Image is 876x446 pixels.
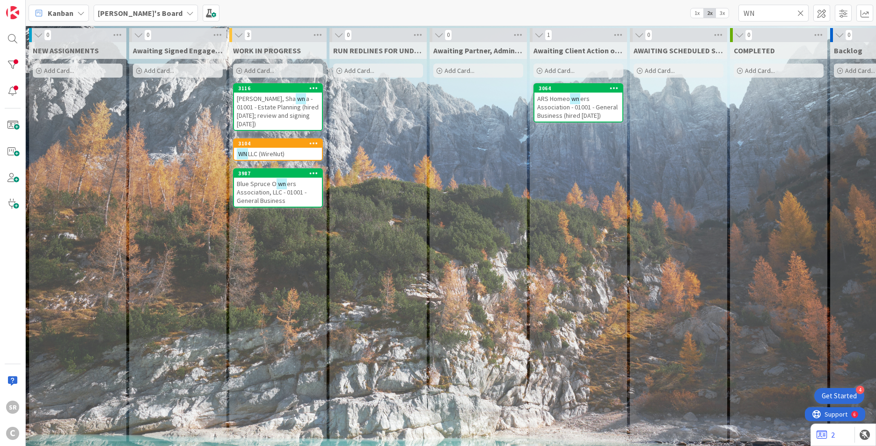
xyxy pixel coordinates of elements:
[6,427,19,440] div: C
[834,46,862,55] span: Backlog
[244,66,274,75] span: Add Card...
[445,29,452,41] span: 0
[814,388,864,404] div: Open Get Started checklist, remaining modules: 4
[445,66,474,75] span: Add Card...
[233,138,323,161] a: 3104WNLLC (WireNut)
[534,84,622,93] div: 3064
[244,29,252,41] span: 3
[233,83,323,131] a: 3116[PERSON_NAME], Shawna - 01001 - Estate Planning (hired [DATE]; review and signing [DATE])
[133,46,223,55] span: Awaiting Signed Engagement Letter
[537,94,570,103] span: ARS Homeo
[691,8,703,18] span: 1x
[533,83,623,122] a: 3064ARS Homeowners Association - 01001 - General Business (hired [DATE])
[545,66,575,75] span: Add Card...
[237,180,277,188] span: Blue Spruce O
[233,46,301,55] span: WORK IN PROGRESS
[817,429,835,440] a: 2
[534,84,622,122] div: 3064ARS Homeowners Association - 01001 - General Business (hired [DATE])
[237,94,296,103] span: [PERSON_NAME], Sha
[333,46,423,55] span: RUN REDLINES FOR UNDERSTANDING
[98,8,182,18] b: [PERSON_NAME]'s Board
[645,29,652,41] span: 0
[233,168,323,208] a: 3987Blue Spruce Owners Association, LLC - 01001 - General Business
[234,169,322,178] div: 3987
[238,85,322,92] div: 3116
[237,180,307,205] span: ers Association, LLC - 01001 - General Business
[845,29,853,41] span: 0
[144,29,152,41] span: 0
[734,46,775,55] span: COMPLETED
[745,66,775,75] span: Add Card...
[238,140,322,147] div: 3104
[234,84,322,93] div: 3116
[20,1,43,13] span: Support
[6,401,19,414] div: SR
[856,386,864,394] div: 4
[49,4,51,11] div: 6
[44,66,74,75] span: Add Card...
[6,6,19,19] img: Visit kanbanzone.com
[234,169,322,207] div: 3987Blue Spruce Owners Association, LLC - 01001 - General Business
[33,46,99,55] span: NEW ASSIGNMENTS
[237,148,248,159] mark: WN
[44,29,51,41] span: 0
[234,139,322,160] div: 3104WNLLC (WireNut)
[234,139,322,148] div: 3104
[703,8,716,18] span: 2x
[822,391,857,401] div: Get Started
[738,5,809,22] input: Quick Filter...
[716,8,729,18] span: 3x
[533,46,623,55] span: Awaiting Client Action or Feedback or Action from a Third Party
[237,94,319,128] span: a - 01001 - Estate Planning (hired [DATE]; review and signing [DATE])
[234,84,322,130] div: 3116[PERSON_NAME], Shawna - 01001 - Estate Planning (hired [DATE]; review and signing [DATE])
[248,150,285,158] span: LLC (WireNut)
[433,46,523,55] span: Awaiting Partner, Admin, Off Mgr Feedback
[645,66,675,75] span: Add Card...
[570,93,580,104] mark: wn
[48,7,73,19] span: Kanban
[144,66,174,75] span: Add Card...
[344,66,374,75] span: Add Card...
[634,46,723,55] span: AWAITING SCHEDULED SIGNING MEETING
[545,29,552,41] span: 1
[537,94,618,120] span: ers Association - 01001 - General Business (hired [DATE])
[745,29,752,41] span: 0
[539,85,622,92] div: 3064
[344,29,352,41] span: 0
[238,170,322,177] div: 3987
[296,93,306,104] mark: wn
[845,66,875,75] span: Add Card...
[277,178,287,189] mark: wn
